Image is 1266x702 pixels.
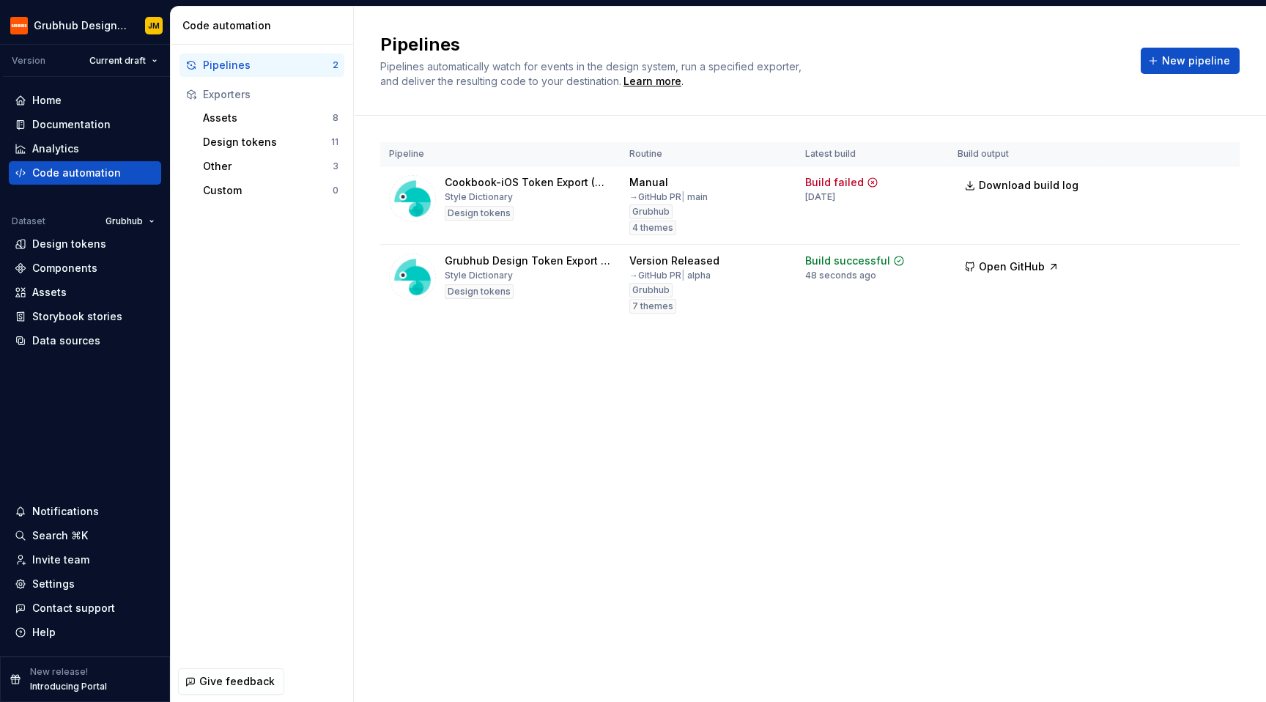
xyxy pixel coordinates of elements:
[445,254,612,268] div: Grubhub Design Token Export Pipeline
[197,179,344,202] button: Custom0
[380,33,1123,56] h2: Pipelines
[621,142,796,166] th: Routine
[182,18,347,33] div: Code automation
[629,175,668,190] div: Manual
[805,191,835,203] div: [DATE]
[203,58,333,73] div: Pipelines
[979,178,1078,193] span: Download build log
[681,191,685,202] span: |
[32,333,100,348] div: Data sources
[445,270,513,281] div: Style Dictionary
[9,281,161,304] a: Assets
[796,142,949,166] th: Latest build
[621,76,684,87] span: .
[958,172,1088,199] button: Download build log
[32,528,88,543] div: Search ⌘K
[32,93,62,108] div: Home
[199,674,275,689] span: Give feedback
[203,135,331,149] div: Design tokens
[197,130,344,154] button: Design tokens11
[9,548,161,572] a: Invite team
[632,222,673,234] span: 4 themes
[12,55,45,67] div: Version
[32,261,97,276] div: Components
[30,666,88,678] p: New release!
[197,155,344,178] button: Other3
[32,577,75,591] div: Settings
[380,60,804,87] span: Pipelines automatically watch for events in the design system, run a specified exporter, and deli...
[32,309,122,324] div: Storybook stories
[32,117,111,132] div: Documentation
[9,305,161,328] a: Storybook stories
[203,111,333,125] div: Assets
[178,668,284,695] button: Give feedback
[9,572,161,596] a: Settings
[445,284,514,299] div: Design tokens
[9,329,161,352] a: Data sources
[333,112,338,124] div: 8
[681,270,685,281] span: |
[9,500,161,523] button: Notifications
[10,17,28,34] img: 4e8d6f31-f5cf-47b4-89aa-e4dec1dc0822.png
[12,215,45,227] div: Dataset
[445,191,513,203] div: Style Dictionary
[9,89,161,112] a: Home
[1141,48,1240,74] button: New pipeline
[9,113,161,136] a: Documentation
[148,20,160,32] div: JM
[979,259,1045,274] span: Open GitHub
[89,55,146,67] span: Current draft
[629,270,711,281] div: → GitHub PR alpha
[3,10,167,41] button: Grubhub Design SystemJM
[333,59,338,71] div: 2
[629,191,708,203] div: → GitHub PR main
[99,211,161,232] button: Grubhub
[32,285,67,300] div: Assets
[32,237,106,251] div: Design tokens
[32,141,79,156] div: Analytics
[805,175,864,190] div: Build failed
[9,232,161,256] a: Design tokens
[958,262,1066,275] a: Open GitHub
[623,74,681,89] a: Learn more
[32,625,56,640] div: Help
[333,160,338,172] div: 3
[958,254,1066,280] button: Open GitHub
[9,621,161,644] button: Help
[331,136,338,148] div: 11
[203,87,338,102] div: Exporters
[380,142,621,166] th: Pipeline
[197,106,344,130] button: Assets8
[632,300,673,312] span: 7 themes
[629,204,673,219] div: Grubhub
[9,596,161,620] button: Contact support
[203,183,333,198] div: Custom
[32,553,89,567] div: Invite team
[629,254,719,268] div: Version Released
[105,215,143,227] span: Grubhub
[83,51,164,71] button: Current draft
[805,254,890,268] div: Build successful
[9,137,161,160] a: Analytics
[805,270,876,281] div: 48 seconds ago
[32,601,115,616] div: Contact support
[445,206,514,221] div: Design tokens
[9,161,161,185] a: Code automation
[203,159,333,174] div: Other
[445,175,612,190] div: Cookbook-iOS Token Export (Manual)
[9,524,161,547] button: Search ⌘K
[34,18,127,33] div: Grubhub Design System
[179,53,344,77] button: Pipelines2
[9,256,161,280] a: Components
[32,166,121,180] div: Code automation
[32,504,99,519] div: Notifications
[629,283,673,298] div: Grubhub
[30,681,107,692] p: Introducing Portal
[1162,53,1230,68] span: New pipeline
